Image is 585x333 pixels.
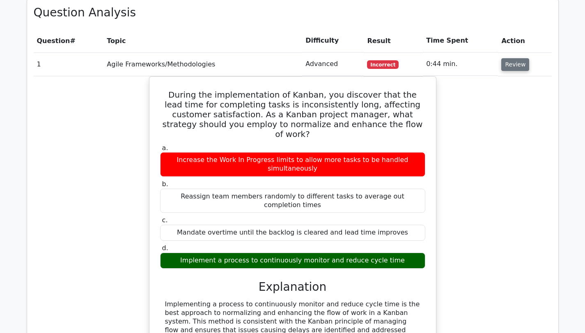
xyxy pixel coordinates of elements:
[103,29,302,52] th: Topic
[160,253,425,269] div: Implement a process to continuously monitor and reduce cycle time
[302,52,364,76] td: Advanced
[160,152,425,177] div: Increase the Work In Progress limits to allow more tasks to be handled simultaneously
[162,244,168,252] span: d.
[34,6,552,20] h3: Question Analysis
[501,58,529,71] button: Review
[364,29,423,52] th: Result
[498,29,551,52] th: Action
[162,180,168,188] span: b.
[162,216,168,224] span: c.
[162,144,168,152] span: a.
[423,52,498,76] td: 0:44 min.
[423,29,498,52] th: Time Spent
[160,189,425,213] div: Reassign team members randomly to different tasks to average out completion times
[367,60,399,68] span: Incorrect
[37,37,70,45] span: Question
[34,29,104,52] th: #
[302,29,364,52] th: Difficulty
[103,52,302,76] td: Agile Frameworks/Methodologies
[34,52,104,76] td: 1
[165,280,420,294] h3: Explanation
[159,90,426,139] h5: During the implementation of Kanban, you discover that the lead time for completing tasks is inco...
[160,225,425,241] div: Mandate overtime until the backlog is cleared and lead time improves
